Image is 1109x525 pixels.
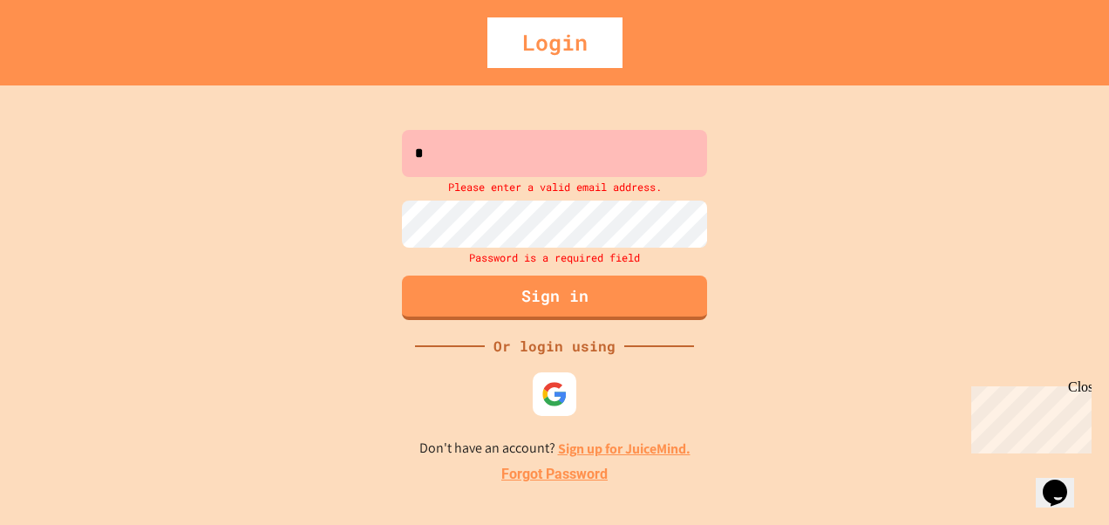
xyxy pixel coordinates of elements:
[487,17,623,68] div: Login
[558,440,691,458] a: Sign up for JuiceMind.
[419,438,691,460] p: Don't have an account?
[7,7,120,111] div: Chat with us now!Close
[398,248,711,267] div: Password is a required field
[501,464,608,485] a: Forgot Password
[485,336,624,357] div: Or login using
[541,381,568,407] img: google-icon.svg
[402,276,707,320] button: Sign in
[398,177,711,196] div: Please enter a valid email address.
[1036,455,1092,508] iframe: chat widget
[964,379,1092,453] iframe: chat widget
